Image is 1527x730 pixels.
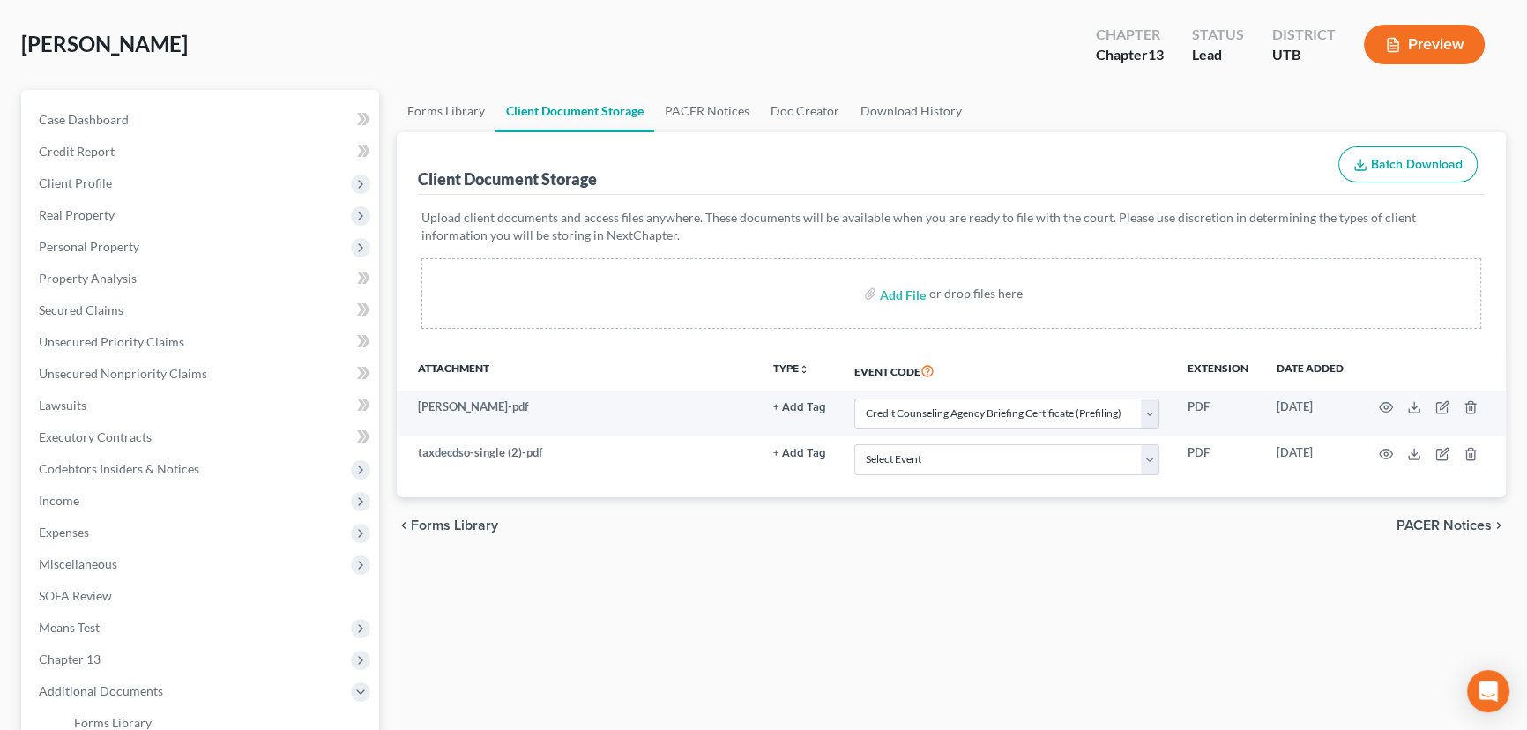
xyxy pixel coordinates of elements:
[397,518,498,533] button: chevron_left Forms Library
[799,364,809,375] i: unfold_more
[39,588,112,603] span: SOFA Review
[39,366,207,381] span: Unsecured Nonpriority Claims
[39,398,86,413] span: Lawsuits
[840,350,1173,391] th: Event Code
[421,209,1481,244] p: Upload client documents and access files anywhere. These documents will be available when you are...
[654,90,760,132] a: PACER Notices
[25,421,379,453] a: Executory Contracts
[418,168,597,190] div: Client Document Storage
[1492,518,1506,533] i: chevron_right
[39,683,163,698] span: Additional Documents
[39,493,79,508] span: Income
[1397,518,1506,533] button: PACER Notices chevron_right
[21,31,188,56] span: [PERSON_NAME]
[929,285,1023,302] div: or drop files here
[1364,25,1485,64] button: Preview
[1263,436,1358,482] td: [DATE]
[39,556,117,571] span: Miscellaneous
[25,104,379,136] a: Case Dashboard
[1148,46,1164,63] span: 13
[39,239,139,254] span: Personal Property
[25,580,379,612] a: SOFA Review
[25,358,379,390] a: Unsecured Nonpriority Claims
[1263,350,1358,391] th: Date added
[773,448,826,459] button: + Add Tag
[397,518,411,533] i: chevron_left
[1173,391,1263,436] td: PDF
[1338,146,1478,183] button: Batch Download
[1173,350,1263,391] th: Extension
[39,461,199,476] span: Codebtors Insiders & Notices
[850,90,972,132] a: Download History
[39,175,112,190] span: Client Profile
[1192,45,1244,65] div: Lead
[39,302,123,317] span: Secured Claims
[39,620,100,635] span: Means Test
[1467,670,1509,712] div: Open Intercom Messenger
[495,90,654,132] a: Client Document Storage
[25,294,379,326] a: Secured Claims
[411,518,498,533] span: Forms Library
[397,350,759,391] th: Attachment
[397,436,759,482] td: taxdecdso-single (2)-pdf
[39,429,152,444] span: Executory Contracts
[1272,45,1336,65] div: UTB
[74,715,152,730] span: Forms Library
[1263,391,1358,436] td: [DATE]
[760,90,850,132] a: Doc Creator
[39,525,89,540] span: Expenses
[1371,157,1463,172] span: Batch Download
[1272,25,1336,45] div: District
[39,144,115,159] span: Credit Report
[25,136,379,168] a: Credit Report
[397,90,495,132] a: Forms Library
[1096,45,1164,65] div: Chapter
[773,399,826,415] a: + Add Tag
[25,263,379,294] a: Property Analysis
[773,363,809,375] button: TYPEunfold_more
[397,391,759,436] td: [PERSON_NAME]-pdf
[773,402,826,413] button: + Add Tag
[39,271,137,286] span: Property Analysis
[1397,518,1492,533] span: PACER Notices
[773,444,826,461] a: + Add Tag
[39,112,129,127] span: Case Dashboard
[39,334,184,349] span: Unsecured Priority Claims
[25,390,379,421] a: Lawsuits
[1192,25,1244,45] div: Status
[1096,25,1164,45] div: Chapter
[1173,436,1263,482] td: PDF
[25,326,379,358] a: Unsecured Priority Claims
[39,207,115,222] span: Real Property
[39,652,101,667] span: Chapter 13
